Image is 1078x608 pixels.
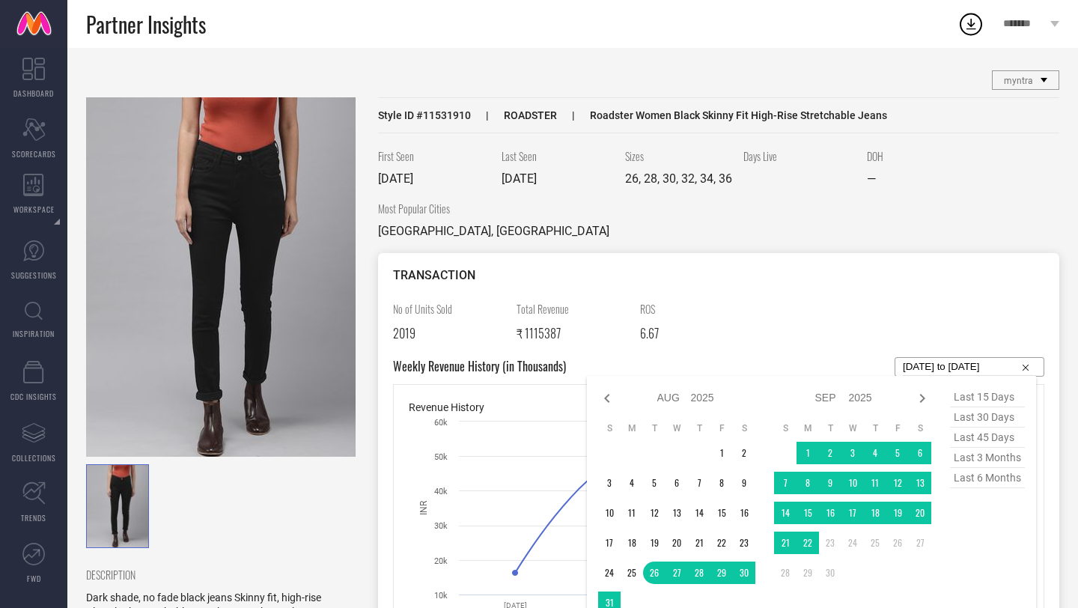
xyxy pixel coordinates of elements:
input: Select... [903,358,1036,376]
td: Fri Aug 22 2025 [710,532,733,554]
td: Sun Sep 14 2025 [774,502,797,524]
th: Thursday [688,422,710,434]
td: Sat Sep 27 2025 [909,532,931,554]
td: Mon Sep 22 2025 [797,532,819,554]
td: Fri Aug 15 2025 [710,502,733,524]
span: CDC INSIGHTS [10,391,57,402]
td: Thu Sep 18 2025 [864,502,886,524]
span: ₹ 1115387 [517,324,561,342]
td: Sat Sep 13 2025 [909,472,931,494]
td: Sun Aug 24 2025 [598,562,621,584]
span: [GEOGRAPHIC_DATA], [GEOGRAPHIC_DATA] [378,224,609,238]
td: Wed Aug 06 2025 [666,472,688,494]
th: Sunday [774,422,797,434]
span: Sizes [625,148,732,164]
td: Wed Sep 17 2025 [841,502,864,524]
span: — [867,171,876,186]
td: Fri Aug 08 2025 [710,472,733,494]
td: Tue Sep 16 2025 [819,502,841,524]
td: Fri Sep 05 2025 [886,442,909,464]
span: SUGGESTIONS [11,270,57,281]
span: TRENDS [21,512,46,523]
span: DASHBOARD [13,88,54,99]
td: Sat Sep 20 2025 [909,502,931,524]
td: Sun Aug 17 2025 [598,532,621,554]
th: Saturday [733,422,755,434]
td: Sun Sep 07 2025 [774,472,797,494]
span: last 15 days [950,387,1025,407]
span: last 30 days [950,407,1025,428]
td: Wed Aug 13 2025 [666,502,688,524]
td: Mon Aug 11 2025 [621,502,643,524]
td: Thu Aug 14 2025 [688,502,710,524]
td: Fri Aug 29 2025 [710,562,733,584]
span: ROS [640,301,752,317]
td: Mon Sep 08 2025 [797,472,819,494]
td: Fri Sep 19 2025 [886,502,909,524]
span: Style ID # 11531910 [378,109,471,121]
span: No of Units Sold [393,301,505,317]
td: Sun Sep 28 2025 [774,562,797,584]
text: 60k [434,418,448,428]
td: Mon Sep 29 2025 [797,562,819,584]
span: INSPIRATION [13,328,55,339]
td: Fri Sep 26 2025 [886,532,909,554]
span: ROADSTER [471,109,557,121]
td: Mon Aug 25 2025 [621,562,643,584]
span: Last Seen [502,148,614,164]
td: Tue Aug 05 2025 [643,472,666,494]
td: Sat Sep 06 2025 [909,442,931,464]
span: Roadster Women Black Skinny Fit High-Rise Stretchable Jeans [557,109,887,121]
th: Sunday [598,422,621,434]
td: Thu Sep 25 2025 [864,532,886,554]
text: 20k [434,556,448,566]
span: FWD [27,573,41,584]
td: Tue Aug 12 2025 [643,502,666,524]
text: 10k [434,591,448,601]
span: [DATE] [502,171,537,186]
td: Mon Aug 18 2025 [621,532,643,554]
td: Sat Aug 23 2025 [733,532,755,554]
span: COLLECTIONS [12,452,56,463]
th: Monday [621,422,643,434]
td: Mon Sep 15 2025 [797,502,819,524]
th: Friday [710,422,733,434]
span: [DATE] [378,171,413,186]
th: Tuesday [819,422,841,434]
th: Monday [797,422,819,434]
text: 50k [434,452,448,462]
td: Wed Sep 24 2025 [841,532,864,554]
td: Mon Sep 01 2025 [797,442,819,464]
td: Sat Aug 16 2025 [733,502,755,524]
td: Mon Aug 04 2025 [621,472,643,494]
td: Fri Sep 12 2025 [886,472,909,494]
td: Sat Aug 09 2025 [733,472,755,494]
span: 2019 [393,324,415,342]
span: SCORECARDS [12,148,56,159]
td: Thu Sep 11 2025 [864,472,886,494]
th: Tuesday [643,422,666,434]
td: Sun Sep 21 2025 [774,532,797,554]
span: Most Popular Cities [378,201,609,216]
span: 26, 28, 30, 32, 34, 36 [625,171,732,186]
th: Thursday [864,422,886,434]
th: Wednesday [841,422,864,434]
td: Fri Aug 01 2025 [710,442,733,464]
span: last 3 months [950,448,1025,468]
div: Open download list [957,10,984,37]
th: Wednesday [666,422,688,434]
td: Sun Aug 03 2025 [598,472,621,494]
span: Total Revenue [517,301,629,317]
div: Next month [913,389,931,407]
span: DOH [867,148,979,164]
text: 30k [434,521,448,531]
td: Tue Sep 30 2025 [819,562,841,584]
td: Sun Aug 10 2025 [598,502,621,524]
span: First Seen [378,148,490,164]
span: Revenue History [409,401,484,413]
td: Wed Sep 03 2025 [841,442,864,464]
span: Days Live [743,148,856,164]
td: Tue Sep 02 2025 [819,442,841,464]
th: Friday [886,422,909,434]
div: Previous month [598,389,616,407]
